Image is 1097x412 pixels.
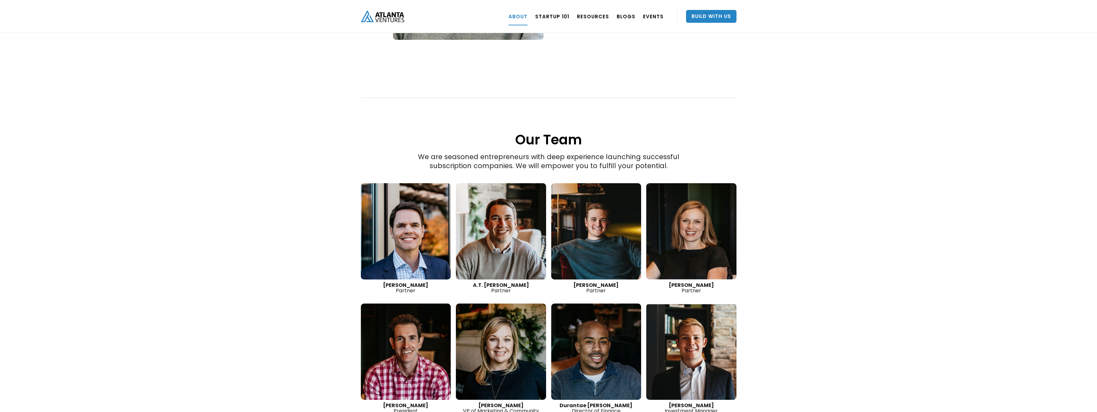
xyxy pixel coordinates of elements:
a: BLOGS [617,7,635,25]
div: Partner [361,282,451,293]
strong: [PERSON_NAME] [383,402,428,409]
div: We are seasoned entrepreneurs with deep experience launching successful subscription companies. W... [398,53,699,170]
strong: [PERSON_NAME] [669,402,714,409]
strong: Durantae [PERSON_NAME] [560,402,632,409]
a: Build With Us [686,10,736,23]
a: Startup 101 [535,7,569,25]
div: Partner [646,282,736,293]
a: ABOUT [509,7,527,25]
strong: [PERSON_NAME] [573,281,619,289]
div: Partner [551,282,641,293]
div: Partner [456,282,546,293]
a: RESOURCES [577,7,609,25]
strong: A.T. [PERSON_NAME] [473,281,529,289]
strong: [PERSON_NAME] [383,281,428,289]
h1: Our Team [361,99,736,149]
a: EVENTS [643,7,664,25]
strong: [PERSON_NAME] [669,281,714,289]
strong: [PERSON_NAME] [478,402,524,409]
